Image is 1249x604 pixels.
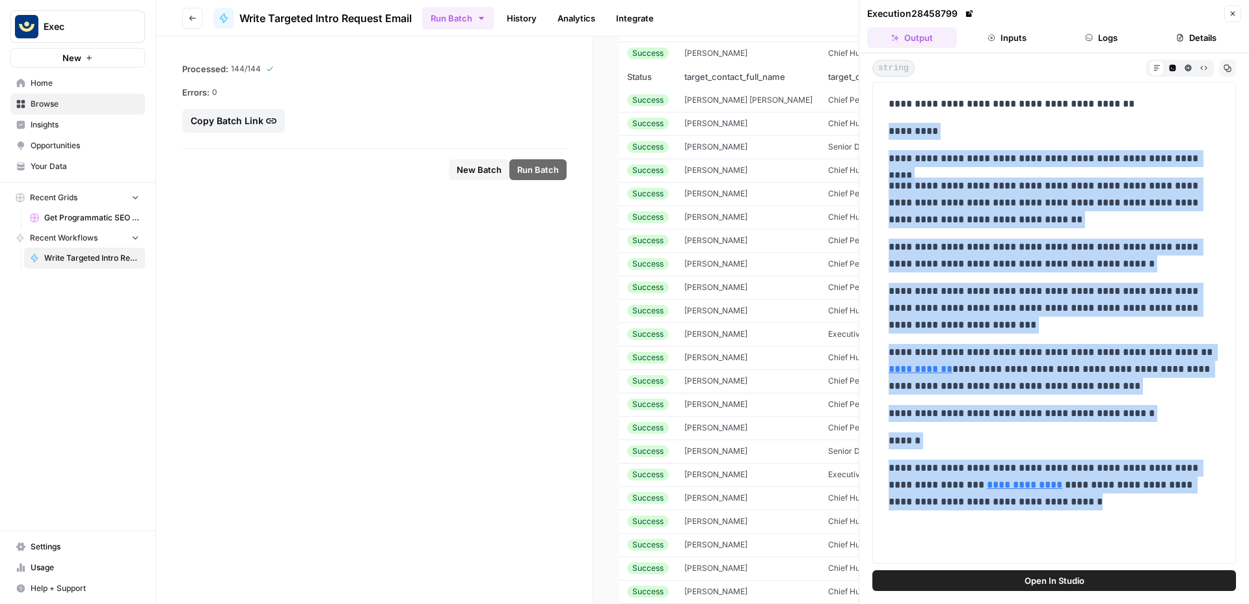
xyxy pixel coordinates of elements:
div: Success [627,562,669,574]
span: Chief People Officer [828,399,902,409]
span: 144 / 144 [231,63,261,75]
a: Insights [10,114,145,135]
span: Bryson Bryan [684,48,747,58]
div: Success [627,399,669,410]
span: Carolyn Frey [684,189,747,198]
div: Success [627,422,669,434]
button: New [10,48,145,68]
span: Christopher Cozic [684,469,747,479]
a: Home [10,73,145,94]
div: Success [627,94,669,106]
div: Success [627,164,669,176]
span: Settings [31,541,139,553]
span: Recent Workflows [30,232,98,244]
span: Chad Thompson [684,235,747,245]
span: Usage [31,562,139,573]
span: Christy Fenner [684,516,747,526]
div: Success [627,328,669,340]
span: Opportunities [31,140,139,151]
button: Workspace: Exec [10,10,145,43]
span: Chief Human Resources Officer [828,563,945,573]
th: target_contact_job_title [820,62,1070,91]
a: Integrate [608,8,662,29]
button: Help + Support [10,578,145,599]
span: Chief Human Resources Officer [828,493,945,503]
span: Browse [31,98,139,110]
div: Success [627,445,669,457]
span: Chief People Officer [828,376,902,386]
span: Claudia Healy [684,586,747,596]
span: Charlotte Doll [684,306,747,315]
div: Success [627,235,669,246]
span: Executive Vice President, Chief Human Resources Officer [828,329,1040,339]
span: Carly O'Connor Kawaja [684,95,813,105]
a: Analytics [550,8,603,29]
span: Chief People & Culture Officer (CHRO) [828,259,969,269]
span: Christina Nash [684,399,747,409]
div: Success [627,539,669,551]
span: Home [31,77,139,89]
div: Success [627,375,669,387]
span: Get Programmatic SEO Keyword Ideas [44,212,139,224]
span: string [872,60,915,77]
span: Chief Human Resources Officer [828,212,945,222]
span: Chief Human Resources Officer [828,306,945,315]
button: Details [1151,27,1241,48]
span: Chief Human Resources Officer, Senior Vice President [828,540,1027,549]
button: Run Batch [509,159,567,180]
button: Run Batch [422,7,494,29]
span: Exec [44,20,122,33]
div: Success [627,586,669,597]
span: Chief People Officer [828,235,902,245]
div: Success [627,141,669,153]
div: 0 [182,86,567,99]
span: Chief People Officer [828,95,902,105]
span: Carol Mackinlay [684,118,747,128]
div: Success [627,47,669,59]
a: Get Programmatic SEO Keyword Ideas [24,207,145,228]
span: Christy Harris [684,540,747,549]
span: Chief People Officer [828,423,902,432]
span: Senior Director of Operations [828,446,936,456]
div: Success [627,469,669,480]
span: Christopher Basile [684,446,747,456]
span: Chief People Officer [828,189,902,198]
span: Clare Miller [684,563,747,573]
div: Execution 28458799 [867,7,976,20]
button: Copy Batch Link [182,109,285,133]
span: Open In Studio [1025,574,1084,587]
span: Run Batch [517,163,559,176]
span: Help + Support [31,583,139,594]
a: History [499,8,544,29]
span: Recent Grids [30,192,77,204]
span: Senior Director, People Ops [828,142,930,151]
span: Insights [31,119,139,131]
div: Success [627,305,669,317]
span: Chief Human Resources Officer [828,352,945,362]
span: Processed: [182,62,228,75]
button: New Batch [449,159,509,180]
div: Success [627,492,669,504]
a: Opportunities [10,135,145,156]
span: Charlie Piscitello [684,282,747,292]
button: Output [867,27,957,48]
button: Open In Studio [872,570,1236,591]
span: Elene Costan [684,352,747,362]
span: Write Targeted Intro Request Email [44,252,139,264]
span: Christa Bertolini [684,376,747,386]
div: Copy Batch Link [191,114,276,127]
img: Exec Logo [15,15,38,38]
th: target_contact_full_name [677,62,820,91]
span: Your Data [31,161,139,172]
button: Inputs [962,27,1052,48]
div: Success [627,118,669,129]
a: Write Targeted Intro Request Email [213,8,412,29]
span: Christofer Peterson [684,423,747,432]
div: Success [627,516,669,527]
span: Carolyn Frank [684,165,747,175]
div: Success [627,282,669,293]
span: Chief Human Resources Officer [828,586,945,596]
a: Your Data [10,156,145,177]
span: New [62,51,81,64]
span: Executive Vice President and Chief People Officer [828,469,1012,479]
